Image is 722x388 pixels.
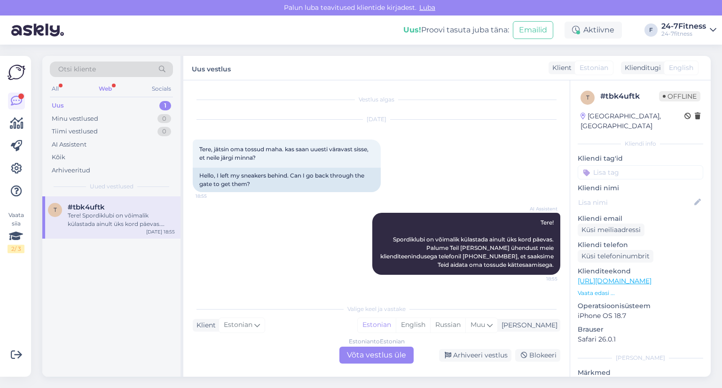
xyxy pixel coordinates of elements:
div: Klient [549,63,572,73]
span: #tbk4uftk [68,203,105,211]
div: 24-7Fitness [661,23,706,30]
div: F [644,23,658,37]
div: Web [97,83,114,95]
span: Luba [416,3,438,12]
div: Küsi telefoninumbrit [578,250,653,263]
div: Võta vestlus üle [339,347,414,364]
span: 18:55 [196,193,231,200]
div: # tbk4uftk [600,91,659,102]
p: Märkmed [578,368,703,378]
input: Lisa tag [578,165,703,179]
div: AI Assistent [52,140,86,149]
label: Uus vestlus [192,62,231,74]
div: Estonian [358,318,396,332]
p: Kliendi telefon [578,240,703,250]
span: Offline [659,91,700,101]
div: Socials [150,83,173,95]
div: [GEOGRAPHIC_DATA], [GEOGRAPHIC_DATA] [581,111,684,131]
p: Brauser [578,325,703,334]
div: [PERSON_NAME] [498,320,557,330]
div: Hello, I left my sneakers behind. Can I go back through the gate to get them? [193,168,381,192]
p: Klienditeekond [578,266,703,276]
div: English [396,318,430,332]
span: Estonian [224,320,252,330]
p: Safari 26.0.1 [578,334,703,344]
div: Tere! Spordiklubi on võimalik külastada ainult üks kord päevas. Palume Teil [PERSON_NAME] ühendus... [68,211,175,228]
div: Küsi meiliaadressi [578,224,644,236]
div: [PERSON_NAME] [578,354,703,362]
div: Russian [430,318,465,332]
p: iPhone OS 18.7 [578,311,703,321]
input: Lisa nimi [578,197,692,208]
span: Estonian [580,63,608,73]
div: 0 [157,114,171,124]
div: Klient [193,320,216,330]
span: Uued vestlused [90,182,133,191]
b: Uus! [403,25,421,34]
span: t [586,94,589,101]
div: [DATE] [193,115,560,124]
span: AI Assistent [522,205,557,212]
button: Emailid [513,21,553,39]
div: 24-7fitness [661,30,706,38]
div: Blokeeri [515,349,560,362]
div: Estonian to Estonian [349,337,405,346]
div: Kõik [52,153,65,162]
div: Vestlus algas [193,95,560,104]
div: Uus [52,101,64,110]
p: Vaata edasi ... [578,289,703,297]
div: [DATE] 18:55 [146,228,175,235]
div: Klienditugi [621,63,661,73]
img: Askly Logo [8,63,25,81]
div: Arhiveeritud [52,166,90,175]
div: Vaata siia [8,211,24,253]
span: t [54,206,57,213]
p: Operatsioonisüsteem [578,301,703,311]
div: Aktiivne [565,22,622,39]
div: 0 [157,127,171,136]
span: 18:55 [522,275,557,282]
div: Arhiveeri vestlus [439,349,511,362]
div: Minu vestlused [52,114,98,124]
div: 2 / 3 [8,245,24,253]
div: Tiimi vestlused [52,127,98,136]
p: Kliendi nimi [578,183,703,193]
div: Valige keel ja vastake [193,305,560,313]
div: Kliendi info [578,140,703,148]
a: 24-7Fitness24-7fitness [661,23,716,38]
p: Kliendi email [578,214,703,224]
span: Muu [471,320,485,329]
div: All [50,83,61,95]
p: Kliendi tag'id [578,154,703,163]
span: English [669,63,693,73]
div: Proovi tasuta juba täna: [403,24,509,36]
span: Otsi kliente [58,64,96,74]
a: [URL][DOMAIN_NAME] [578,277,651,285]
div: 1 [159,101,171,110]
span: Tere, jätsin oma tossud maha. kas saan uuesti väravast sisse, et neile järgi minna? [199,146,370,161]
